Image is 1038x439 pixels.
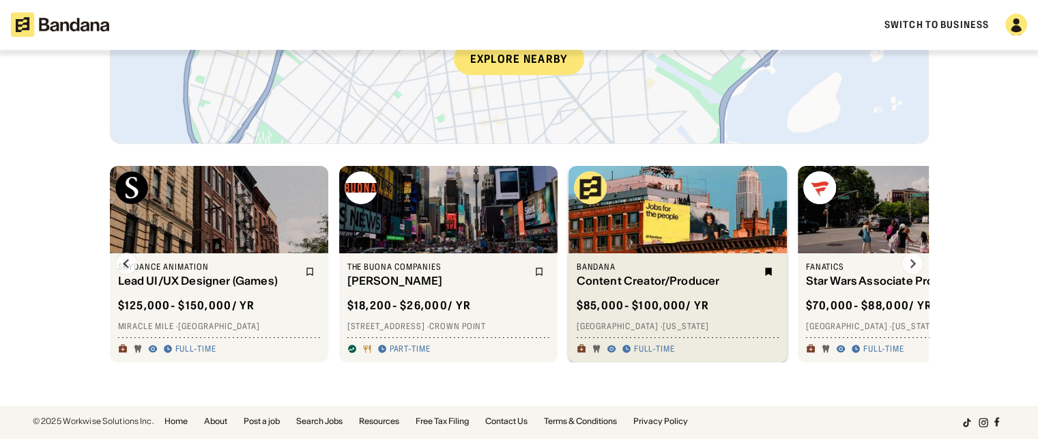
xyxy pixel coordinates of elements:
a: Terms & Conditions [544,417,617,425]
div: [GEOGRAPHIC_DATA] · [US_STATE] [806,321,1008,332]
img: Fanatics logo [803,171,836,204]
div: © 2025 Workwise Solutions Inc. [33,417,154,425]
div: Star Wars Associate Producer [806,274,985,287]
a: Resources [359,417,399,425]
img: Bandana logotype [11,12,109,37]
div: Fanatics [806,261,985,272]
a: Switch to Business [884,18,989,31]
img: Skydance Animation logo [115,171,148,204]
a: Search Jobs [296,417,343,425]
div: [STREET_ADDRESS] · Crown Point [347,321,549,332]
div: Explore nearby [454,42,585,75]
div: Full-time [634,343,676,354]
a: The Buona Companies logoThe Buona Companies[PERSON_NAME]$18,200- $26,000/ yr[STREET_ADDRESS] ·Cro... [339,166,558,363]
div: Skydance Animation [118,261,297,272]
a: Post a job [244,417,280,425]
div: $ 85,000 - $100,000 / yr [577,298,710,313]
a: Home [164,417,188,425]
div: [PERSON_NAME] [347,274,526,287]
div: $ 70,000 - $88,000 / yr [806,298,933,313]
a: Bandana logoBandanaContent Creator/Producer$85,000- $100,000/ yr[GEOGRAPHIC_DATA] ·[US_STATE]Full... [568,166,787,363]
a: Fanatics logoFanaticsStar Wars Associate Producer$70,000- $88,000/ yr[GEOGRAPHIC_DATA] ·[US_STATE... [798,166,1016,363]
div: Bandana [577,261,755,272]
div: The Buona Companies [347,261,526,272]
div: Miracle Mile · [GEOGRAPHIC_DATA] [118,321,320,332]
div: Content Creator/Producer [577,274,755,287]
div: Full-time [863,343,905,354]
div: Full-time [175,343,217,354]
a: Privacy Policy [633,417,688,425]
img: Right Arrow [902,253,923,274]
img: Left Arrow [115,253,137,274]
div: $ 18,200 - $26,000 / yr [347,298,472,313]
a: Contact Us [485,417,528,425]
div: [GEOGRAPHIC_DATA] · [US_STATE] [577,321,779,332]
a: Free Tax Filing [416,417,469,425]
a: Skydance Animation logoSkydance AnimationLead UI/UX Designer (Games)$125,000- $150,000/ yrMiracle... [110,166,328,363]
div: Lead UI/UX Designer (Games) [118,274,297,287]
div: Part-time [390,343,431,354]
img: The Buona Companies logo [345,171,377,204]
img: Bandana logo [574,171,607,204]
a: About [204,417,227,425]
div: $ 125,000 - $150,000 / yr [118,298,255,313]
